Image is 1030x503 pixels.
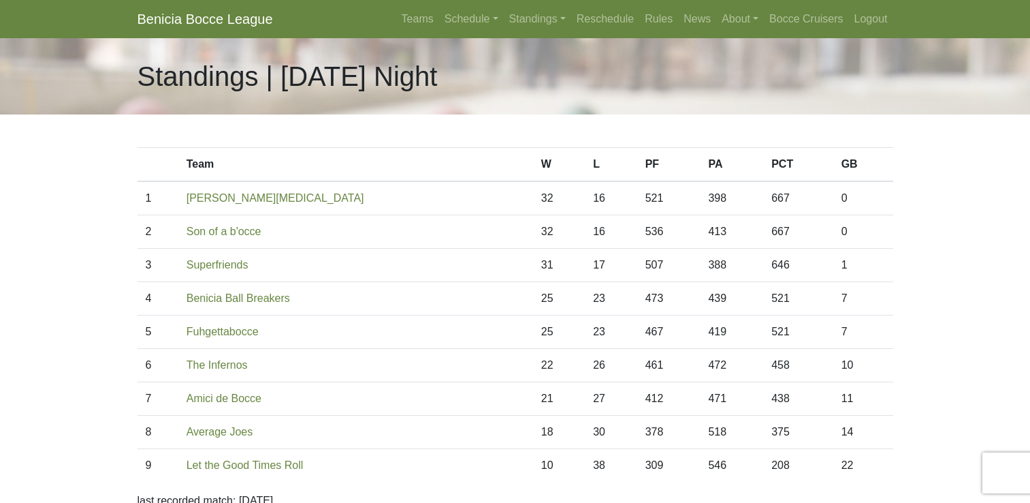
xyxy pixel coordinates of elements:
a: Benicia Ball Breakers [187,292,290,304]
td: 1 [138,181,178,215]
td: 21 [533,382,585,416]
td: 546 [700,449,763,483]
td: 18 [533,416,585,449]
td: 14 [833,416,893,449]
a: Bocce Cruisers [764,5,848,33]
th: Team [178,148,533,182]
td: 7 [833,282,893,316]
td: 31 [533,249,585,282]
a: News [678,5,716,33]
td: 521 [763,282,833,316]
td: 5 [138,316,178,349]
td: 472 [700,349,763,382]
td: 378 [637,416,701,449]
th: L [585,148,637,182]
td: 7 [833,316,893,349]
td: 413 [700,215,763,249]
a: Teams [396,5,439,33]
a: Fuhgettabocce [187,326,259,337]
td: 16 [585,215,637,249]
td: 32 [533,215,585,249]
th: W [533,148,585,182]
td: 22 [533,349,585,382]
th: PA [700,148,763,182]
td: 309 [637,449,701,483]
td: 438 [763,382,833,416]
td: 412 [637,382,701,416]
td: 3 [138,249,178,282]
td: 419 [700,316,763,349]
td: 38 [585,449,637,483]
td: 22 [833,449,893,483]
a: Logout [849,5,893,33]
a: Benicia Bocce League [138,5,273,33]
td: 9 [138,449,178,483]
a: Son of a b'occe [187,226,261,237]
td: 2 [138,215,178,249]
td: 0 [833,181,893,215]
td: 521 [637,181,701,215]
td: 521 [763,316,833,349]
td: 375 [763,416,833,449]
td: 473 [637,282,701,316]
a: Reschedule [571,5,640,33]
a: Schedule [439,5,504,33]
th: PF [637,148,701,182]
td: 10 [533,449,585,483]
td: 439 [700,282,763,316]
td: 23 [585,282,637,316]
a: Rules [639,5,678,33]
td: 32 [533,181,585,215]
td: 16 [585,181,637,215]
td: 518 [700,416,763,449]
td: 0 [833,215,893,249]
td: 467 [637,316,701,349]
td: 1 [833,249,893,282]
td: 646 [763,249,833,282]
a: Let the Good Times Roll [187,459,304,471]
a: Amici de Bocce [187,393,261,404]
td: 4 [138,282,178,316]
td: 30 [585,416,637,449]
td: 25 [533,316,585,349]
th: GB [833,148,893,182]
a: [PERSON_NAME][MEDICAL_DATA] [187,192,364,204]
td: 8 [138,416,178,449]
a: Standings [504,5,571,33]
td: 208 [763,449,833,483]
td: 17 [585,249,637,282]
a: The Infernos [187,359,248,371]
td: 667 [763,181,833,215]
td: 25 [533,282,585,316]
td: 461 [637,349,701,382]
td: 10 [833,349,893,382]
td: 388 [700,249,763,282]
td: 11 [833,382,893,416]
td: 398 [700,181,763,215]
td: 667 [763,215,833,249]
a: Average Joes [187,426,253,438]
td: 23 [585,316,637,349]
td: 458 [763,349,833,382]
a: About [716,5,764,33]
td: 7 [138,382,178,416]
td: 27 [585,382,637,416]
td: 6 [138,349,178,382]
a: Superfriends [187,259,248,271]
td: 471 [700,382,763,416]
h1: Standings | [DATE] Night [138,60,438,93]
td: 536 [637,215,701,249]
td: 507 [637,249,701,282]
th: PCT [763,148,833,182]
td: 26 [585,349,637,382]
